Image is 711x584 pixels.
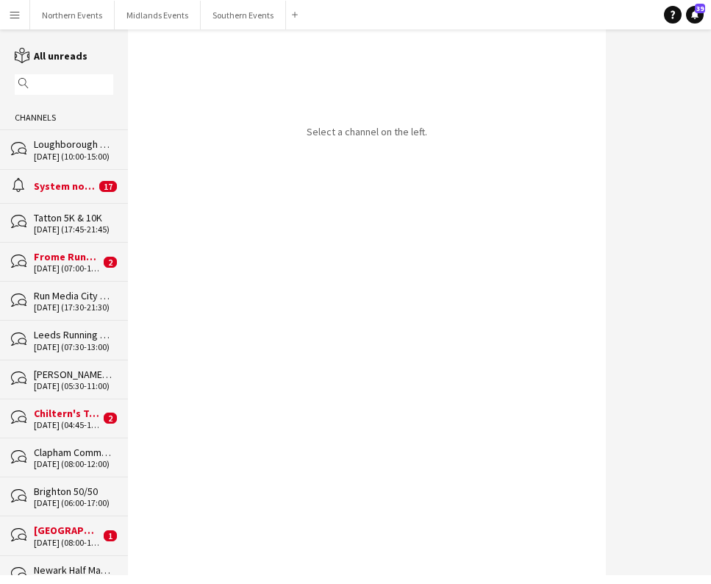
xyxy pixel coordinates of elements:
div: Run Media City 5k & 10k [34,289,113,302]
p: Select a channel on the left. [307,125,427,138]
div: Brighton 50/50 [34,485,113,498]
span: 39 [695,4,705,13]
div: [DATE] (10:00-15:00) [34,152,113,162]
span: 2 [104,257,117,268]
div: [DATE] (17:30-21:30) [34,302,113,313]
div: [DATE] (04:45-15:00) [34,420,100,430]
div: [DATE] (08:00-12:30) [34,538,100,548]
a: 39 [686,6,704,24]
div: Chiltern's Triathlon [34,407,100,420]
div: Frome Running Festival [34,250,100,263]
span: 17 [99,181,117,192]
div: Tatton 5K & 10K [34,211,113,224]
button: Southern Events [201,1,286,29]
div: Loughborough Warehouse Assistant [34,138,113,151]
span: 1 [104,530,117,541]
div: [GEOGRAPHIC_DATA] [34,524,100,537]
div: Newark Half Marathon [34,563,113,577]
div: [DATE] (07:30-13:00) [34,342,113,352]
a: All unreads [15,49,87,63]
div: [DATE] (08:00-12:00) [34,459,113,469]
div: Clapham Common 5k and 10k [34,446,113,459]
div: Leeds Running Festival [34,328,113,341]
button: Northern Events [30,1,115,29]
div: [PERSON_NAME] Park Triathlon [34,368,113,381]
div: [DATE] (07:00-14:00) [34,263,100,274]
div: [DATE] (05:30-11:00) [34,381,113,391]
div: System notifications [34,179,96,193]
div: [DATE] (06:00-17:00) [34,498,113,508]
span: 2 [104,413,117,424]
div: [DATE] (17:45-21:45) [34,224,113,235]
button: Midlands Events [115,1,201,29]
